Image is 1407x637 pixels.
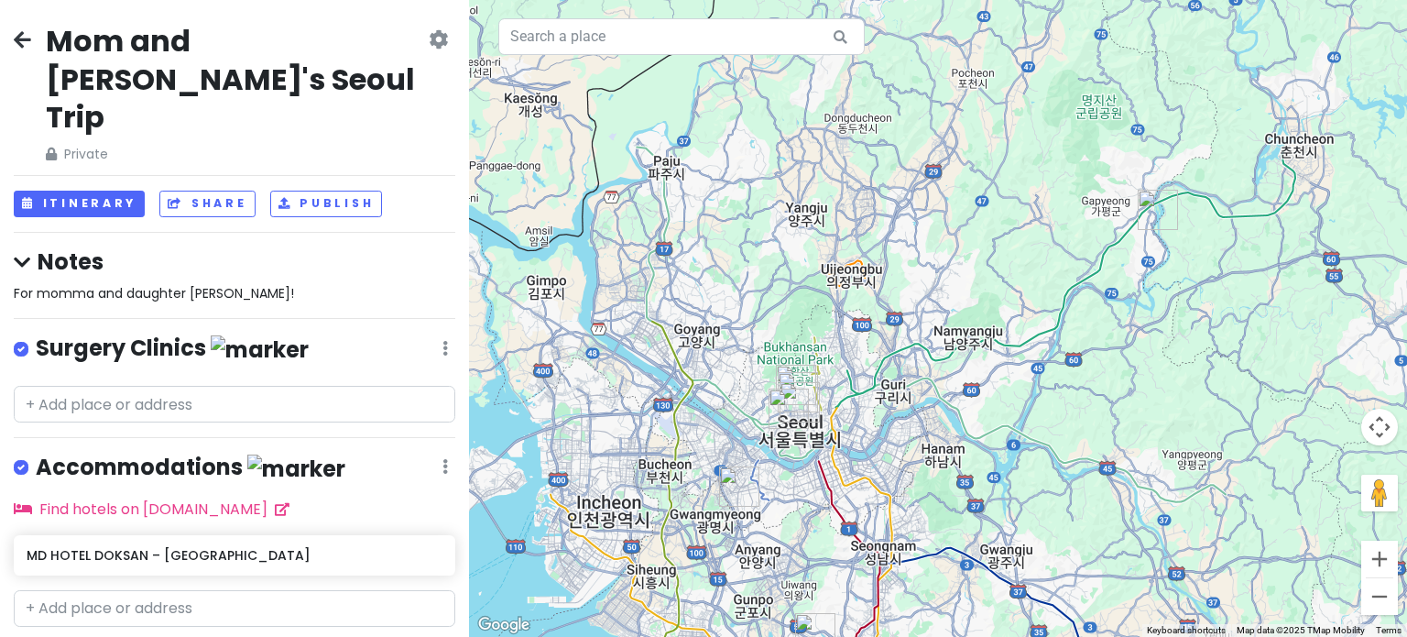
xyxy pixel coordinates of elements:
[1361,541,1398,577] button: Zoom in
[247,455,345,483] img: marker
[211,335,309,364] img: marker
[159,191,255,217] button: Share
[769,357,823,412] div: Chatteul
[27,547,442,564] h6: MD HOTEL DOKSAN – [GEOGRAPHIC_DATA]
[14,247,455,276] h4: Notes
[14,590,455,627] input: + Add place or address
[498,18,865,55] input: Search a place
[1130,182,1185,237] div: Nami Island
[46,144,425,164] span: Private
[14,284,294,302] span: For momma and daughter [PERSON_NAME]!
[772,375,827,430] div: Woomoolzip Myeong-dong
[46,22,425,137] h2: Mom and [PERSON_NAME]'s Seoul Trip
[270,191,383,217] button: Publish
[1361,578,1398,615] button: Zoom out
[761,381,816,436] div: Seoul Station
[1147,624,1226,637] button: Keyboard shortcuts
[474,613,534,637] img: Google
[36,453,345,483] h4: Accommodations
[1376,625,1402,635] a: Terms (opens in new tab)
[712,459,767,514] div: MD HOTEL DOKSAN – Fomerly Staz Hotel Doksan
[1361,475,1398,511] button: Drag Pegman onto the map to open Street View
[474,613,534,637] a: Open this area in Google Maps (opens a new window)
[14,499,289,520] a: Find hotels on [DOMAIN_NAME]
[14,386,455,423] input: + Add place or address
[1237,625,1365,635] span: Map data ©2025 TMap Mobility
[36,334,309,364] h4: Surgery Clinics
[1361,409,1398,445] button: Map camera controls
[14,191,145,217] button: Itinerary
[770,365,825,420] div: KyungIn Art Gallery Dawon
